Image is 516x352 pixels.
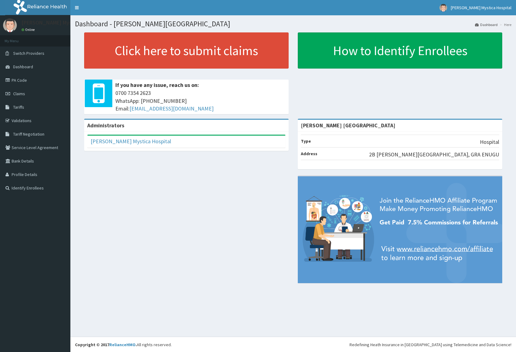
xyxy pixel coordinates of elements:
b: Administrators [87,122,124,129]
span: Switch Providers [13,51,44,56]
img: User Image [3,18,17,32]
a: [PERSON_NAME] Mystica Hospital [91,138,171,145]
img: User Image [439,4,447,12]
b: Address [301,151,317,156]
span: Claims [13,91,25,96]
a: RelianceHMO [109,342,136,347]
img: provider-team-banner.png [298,176,502,283]
span: Tariff Negotiation [13,131,44,137]
a: How to Identify Enrollees [298,32,502,69]
strong: [PERSON_NAME] [GEOGRAPHIC_DATA] [301,122,395,129]
span: 0700 7354 2623 WhatsApp: [PHONE_NUMBER] Email: [115,89,286,113]
p: 2B [PERSON_NAME][GEOGRAPHIC_DATA], GRA ENUGU [369,151,499,159]
div: Redefining Heath Insurance in [GEOGRAPHIC_DATA] using Telemedicine and Data Science! [350,342,511,348]
a: [EMAIL_ADDRESS][DOMAIN_NAME] [129,105,214,112]
a: Online [21,28,36,32]
p: Hospital [480,138,499,146]
span: Tariffs [13,104,24,110]
b: If you have any issue, reach us on: [115,81,199,88]
b: Type [301,138,311,144]
li: Here [498,22,511,27]
strong: Copyright © 2017 . [75,342,137,347]
a: Dashboard [475,22,498,27]
p: [PERSON_NAME] Mystica Hospital [21,20,102,25]
span: Dashboard [13,64,33,69]
a: Click here to submit claims [84,32,289,69]
h1: Dashboard - [PERSON_NAME][GEOGRAPHIC_DATA] [75,20,511,28]
span: [PERSON_NAME] Mystica Hospital [451,5,511,10]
